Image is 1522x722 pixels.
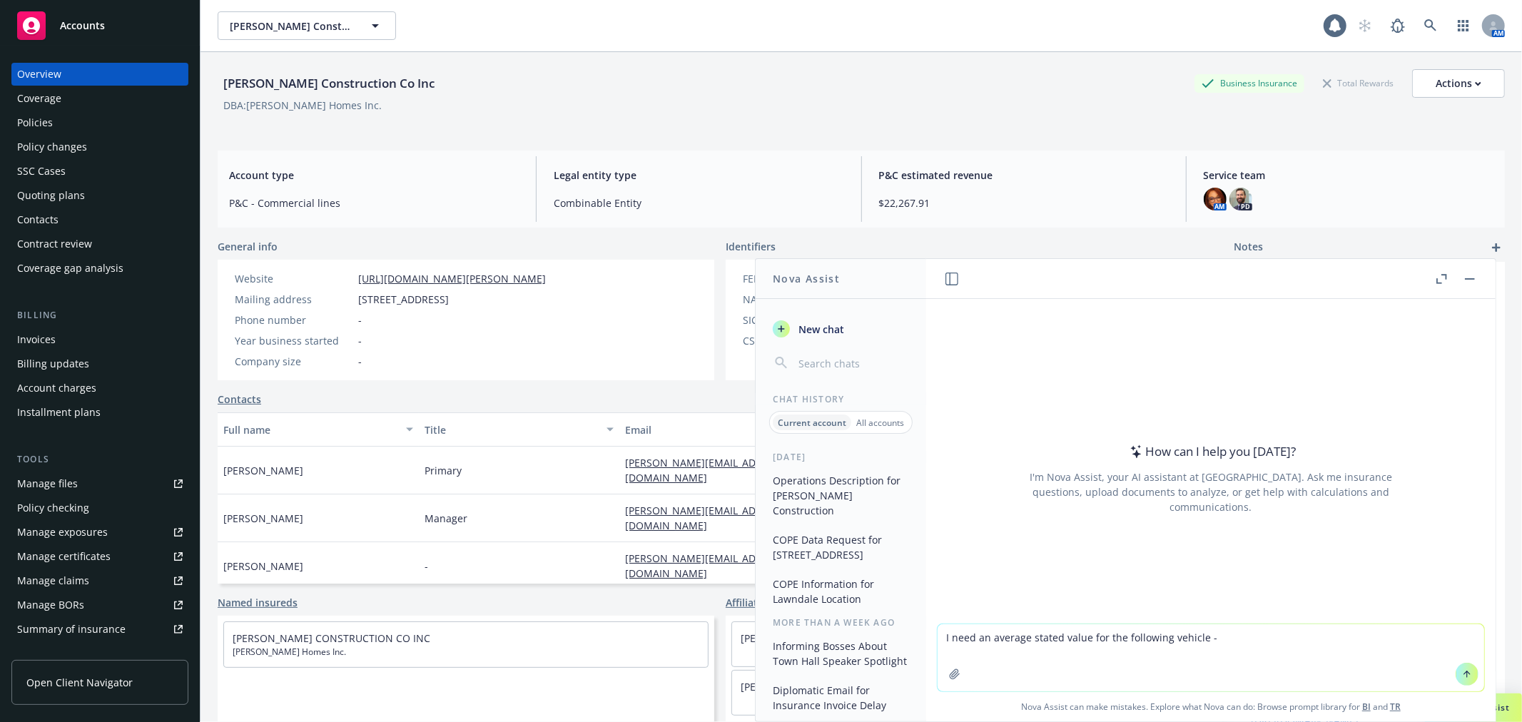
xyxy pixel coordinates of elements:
div: Coverage [17,87,61,110]
button: Full name [218,412,419,447]
a: Named insureds [218,595,298,610]
div: Summary of insurance [17,618,126,641]
span: General info [218,239,278,254]
button: Actions [1412,69,1505,98]
div: [PERSON_NAME] Construction Co Inc [218,74,440,93]
div: Overview [17,63,61,86]
a: Coverage gap analysis [11,257,188,280]
span: Notes [1234,239,1263,256]
div: Quoting plans [17,184,85,207]
span: - [358,354,362,369]
a: Billing updates [11,352,188,375]
p: All accounts [856,417,904,429]
a: Policy checking [11,497,188,519]
a: BI [1362,701,1371,713]
div: Website [235,271,352,286]
a: TR [1390,701,1401,713]
button: Operations Description for [PERSON_NAME] Construction [767,469,915,522]
span: [PERSON_NAME] [223,463,303,478]
a: Quoting plans [11,184,188,207]
a: Policies [11,111,188,134]
div: Full name [223,422,397,437]
button: Email [619,412,954,447]
button: COPE Information for Lawndale Location [767,572,915,611]
a: [PERSON_NAME] [741,680,821,693]
div: Manage certificates [17,545,111,568]
div: Chat History [756,393,926,405]
div: Contacts [17,208,59,231]
a: Summary of insurance [11,618,188,641]
textarea: I need an average stated value for the following vehicle - [938,624,1484,691]
span: Primary [425,463,462,478]
button: Informing Bosses About Town Hall Speaker Spotlight [767,634,915,673]
div: Phone number [235,312,352,327]
span: - [358,312,362,327]
span: Open Client Navigator [26,675,133,690]
a: Manage exposures [11,521,188,544]
div: Mailing address [235,292,352,307]
button: New chat [767,316,915,342]
div: Installment plans [17,401,101,424]
span: - [358,333,362,348]
span: Identifiers [726,239,776,254]
div: [DATE] [756,451,926,463]
span: Nova Assist can make mistakes. Explore what Nova can do: Browse prompt library for and [932,692,1490,721]
a: [PERSON_NAME] CONSTRUCTION CO INC [233,631,430,645]
a: Installment plans [11,401,188,424]
a: add [1488,239,1505,256]
div: Coverage gap analysis [17,257,123,280]
div: More than a week ago [756,616,926,629]
a: Manage BORs [11,594,188,616]
div: Policies [17,111,53,134]
span: [PERSON_NAME] Construction Co Inc [230,19,353,34]
button: COPE Data Request for [STREET_ADDRESS] [767,528,915,566]
div: Total Rewards [1316,74,1401,92]
a: Account charges [11,377,188,400]
span: Combinable Entity [554,195,843,210]
a: Accounts [11,6,188,46]
a: Coverage [11,87,188,110]
div: NAICS [743,292,861,307]
a: Manage files [11,472,188,495]
a: Switch app [1449,11,1478,40]
button: Diplomatic Email for Insurance Invoice Delay [767,678,915,717]
div: Company size [235,354,352,369]
a: Manage certificates [11,545,188,568]
span: [PERSON_NAME] [223,511,303,526]
a: [URL][DOMAIN_NAME][PERSON_NAME] [358,272,546,285]
a: [PERSON_NAME][EMAIL_ADDRESS][PERSON_NAME][DOMAIN_NAME] [625,504,870,532]
img: photo [1204,188,1227,210]
a: Contacts [218,392,261,407]
span: - [425,559,428,574]
a: Contacts [11,208,188,231]
span: P&C - Commercial lines [229,195,519,210]
span: P&C estimated revenue [879,168,1169,183]
a: [PERSON_NAME][EMAIL_ADDRESS][PERSON_NAME][DOMAIN_NAME] [625,551,870,580]
span: New chat [796,322,844,337]
div: DBA: [PERSON_NAME] Homes Inc. [223,98,382,113]
span: Accounts [60,20,105,31]
div: Manage BORs [17,594,84,616]
div: Actions [1436,70,1481,97]
div: Contract review [17,233,92,255]
div: Manage claims [17,569,89,592]
span: Account type [229,168,519,183]
span: Manager [425,511,467,526]
span: [PERSON_NAME] Homes Inc. [233,646,699,659]
div: I'm Nova Assist, your AI assistant at [GEOGRAPHIC_DATA]. Ask me insurance questions, upload docum... [1010,469,1411,514]
div: Manage files [17,472,78,495]
div: SIC code [743,312,861,327]
a: Invoices [11,328,188,351]
p: Current account [778,417,846,429]
div: Policy checking [17,497,89,519]
div: Policy changes [17,136,87,158]
button: Title [419,412,620,447]
a: SSC Cases [11,160,188,183]
div: Manage exposures [17,521,108,544]
a: [PERSON_NAME][EMAIL_ADDRESS][PERSON_NAME][DOMAIN_NAME] [625,456,870,484]
div: Email [625,422,933,437]
span: $22,267.91 [879,195,1169,210]
a: Search [1416,11,1445,40]
div: Billing updates [17,352,89,375]
a: Contract review [11,233,188,255]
